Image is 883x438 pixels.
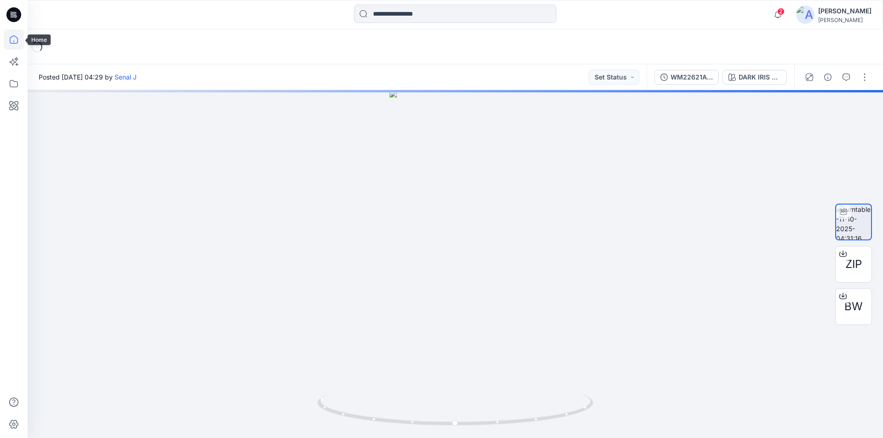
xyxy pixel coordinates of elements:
[796,6,814,24] img: avatar
[820,70,835,85] button: Details
[722,70,787,85] button: DARK IRIS 2051146
[845,256,862,273] span: ZIP
[671,72,713,82] div: WM22621A POINTELLE HENLEY TEE_COLORWAY_REV7
[818,6,872,17] div: [PERSON_NAME]
[654,70,719,85] button: WM22621A POINTELLE HENLEY TEE_COLORWAY_REV7
[739,72,781,82] div: DARK IRIS 2051146
[836,205,871,239] img: turntable-11-10-2025-04:31:16
[777,8,785,15] span: 2
[818,17,872,23] div: [PERSON_NAME]
[844,298,863,315] span: BW
[39,72,137,82] span: Posted [DATE] 04:29 by
[115,73,137,81] a: Senal J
